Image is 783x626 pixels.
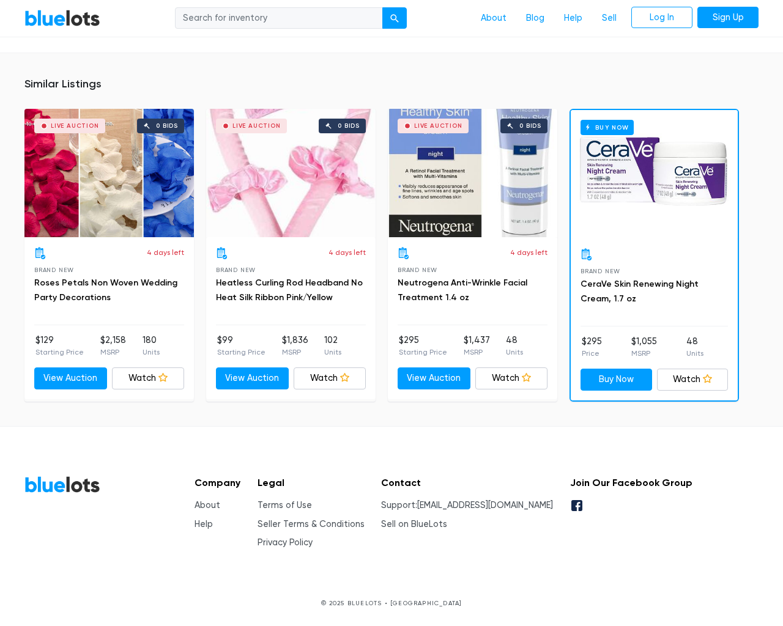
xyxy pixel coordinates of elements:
input: Search for inventory [175,7,383,29]
p: Units [143,347,160,358]
h5: Company [195,477,240,488]
p: 4 days left [328,247,366,258]
span: Brand New [216,267,256,273]
a: CeraVe Skin Renewing Night Cream, 1.7 oz [581,279,699,304]
h5: Contact [381,477,553,488]
a: Sign Up [697,7,759,29]
p: Starting Price [217,347,265,358]
a: Roses Petals Non Woven Wedding Party Decorations [34,278,177,303]
p: Units [686,348,703,359]
li: 48 [506,334,523,358]
p: 4 days left [510,247,547,258]
a: Watch [657,369,729,391]
h5: Similar Listings [24,78,759,91]
li: $2,158 [100,334,126,358]
p: Units [324,347,341,358]
a: [EMAIL_ADDRESS][DOMAIN_NAME] [417,500,553,510]
a: Heatless Curling Rod Headband No Heat Silk Ribbon Pink/Yellow [216,278,363,303]
li: $295 [582,335,602,359]
div: 0 bids [156,123,178,129]
a: Seller Terms & Conditions [258,519,365,529]
div: 0 bids [519,123,541,129]
a: About [471,7,516,30]
p: MSRP [631,348,657,359]
li: Support: [381,499,553,512]
a: Help [554,7,592,30]
p: MSRP [464,347,490,358]
p: © 2025 BLUELOTS • [GEOGRAPHIC_DATA] [24,598,759,608]
a: Watch [112,367,185,389]
p: Price [582,348,602,359]
li: $295 [399,334,447,358]
div: Live Auction [232,123,281,129]
span: Brand New [581,268,620,274]
a: Log In [631,7,692,29]
h5: Join Our Facebook Group [570,477,692,488]
li: $1,437 [464,334,490,358]
p: MSRP [100,347,126,358]
span: Brand New [34,267,74,273]
li: $129 [35,334,84,358]
a: Sell on BlueLots [381,519,447,529]
a: Help [195,519,213,529]
li: $1,836 [282,334,308,358]
div: Live Auction [51,123,99,129]
a: Live Auction 0 bids [24,109,194,237]
a: Sell [592,7,626,30]
a: Watch [475,367,548,389]
a: Neutrogena Anti-Wrinkle Facial Treatment 1.4 oz [398,278,527,303]
a: About [195,500,220,510]
a: BlueLots [24,9,100,27]
span: Brand New [398,267,437,273]
li: $99 [217,334,265,358]
a: BlueLots [24,476,100,493]
a: Live Auction 0 bids [206,109,376,237]
a: View Auction [34,367,107,389]
p: 4 days left [147,247,184,258]
p: Starting Price [399,347,447,358]
p: MSRP [282,347,308,358]
a: Blog [516,7,554,30]
li: $1,055 [631,335,657,359]
li: 180 [143,334,160,358]
a: Live Auction 0 bids [388,109,557,237]
li: 48 [686,335,703,359]
a: Buy Now [571,110,738,238]
a: View Auction [216,367,289,389]
a: Terms of Use [258,500,312,510]
h5: Legal [258,477,365,488]
a: Buy Now [581,369,652,391]
p: Starting Price [35,347,84,358]
a: View Auction [398,367,470,389]
a: Watch [294,367,366,389]
div: Live Auction [414,123,462,129]
h6: Buy Now [581,120,634,135]
li: 102 [324,334,341,358]
a: Privacy Policy [258,537,313,548]
p: Units [506,347,523,358]
div: 0 bids [338,123,360,129]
